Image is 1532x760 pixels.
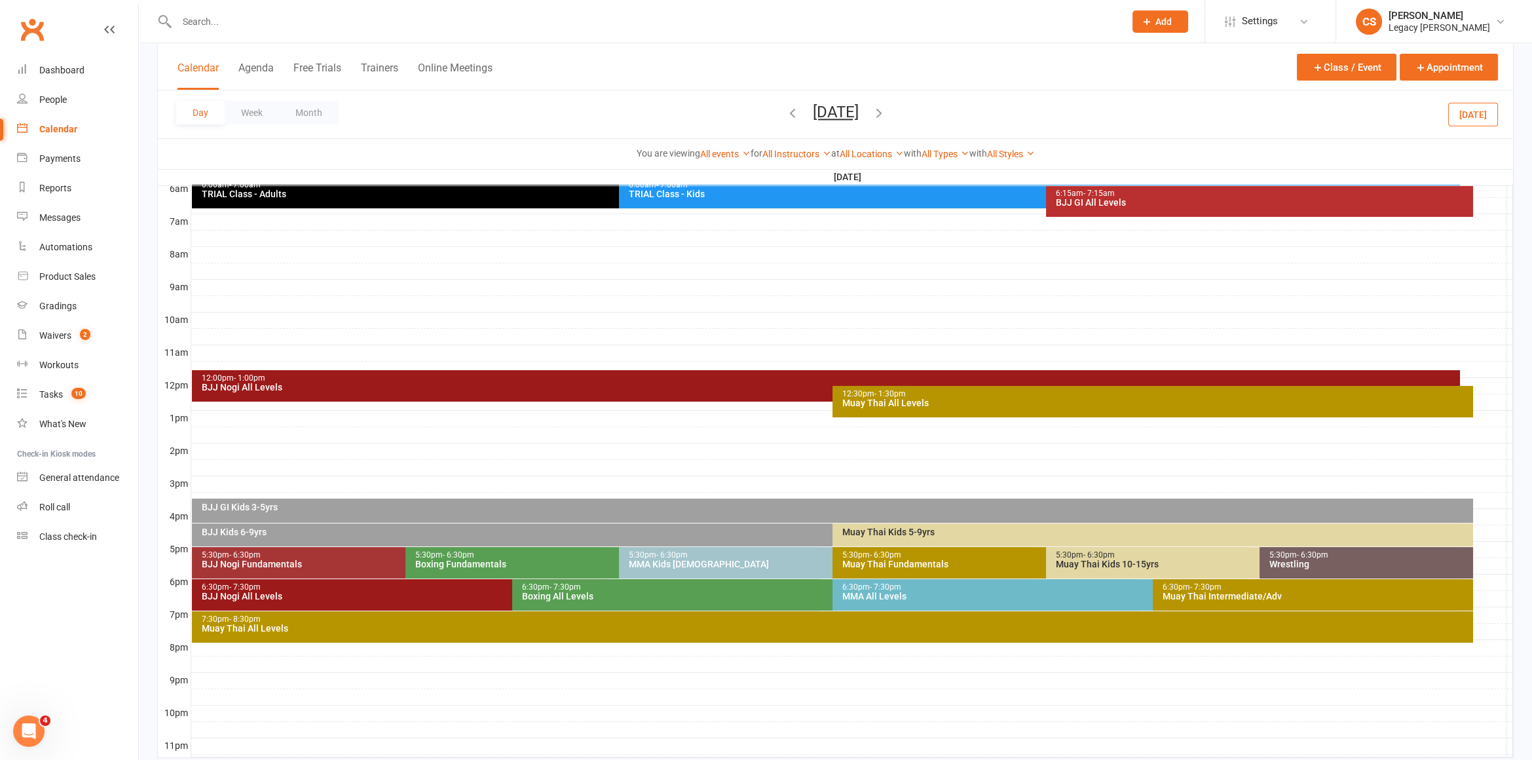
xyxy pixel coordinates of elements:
[1055,551,1457,560] div: 5:30pm
[443,550,474,560] span: - 6:30pm
[842,551,1244,560] div: 5:30pm
[158,443,191,459] th: 2pm
[637,148,700,159] strong: You are viewing
[39,124,77,134] div: Calendar
[201,551,603,560] div: 5:30pm
[922,149,969,159] a: All Types
[1055,198,1470,207] div: BJJ GI All Levels
[1400,54,1498,81] button: Appointment
[842,583,1457,592] div: 6:30pm
[17,292,138,321] a: Gradings
[17,144,138,174] a: Payments
[158,672,191,689] th: 9pm
[201,374,1457,383] div: 12:00pm
[201,189,1030,199] div: TRIAL Class - Adults
[1190,582,1222,592] span: - 7:30pm
[17,321,138,351] a: Waivers 2
[842,560,1244,569] div: Muay Thai Fundamentals
[521,592,1137,601] div: Boxing All Levels
[17,203,138,233] a: Messages
[842,527,1470,537] div: Muay Thai Kids 5-9yrs
[158,181,191,197] th: 6am
[39,94,67,105] div: People
[158,607,191,623] th: 7pm
[39,330,71,341] div: Waivers
[176,101,225,124] button: Day
[238,62,274,90] button: Agenda
[229,550,261,560] span: - 6:30pm
[17,493,138,522] a: Roll call
[17,85,138,115] a: People
[158,508,191,525] th: 4pm
[201,560,603,569] div: BJJ Nogi Fundamentals
[874,389,906,398] span: - 1:30pm
[158,312,191,328] th: 10am
[201,592,817,601] div: BJJ Nogi All Levels
[17,522,138,552] a: Class kiosk mode
[813,103,859,121] button: [DATE]
[870,582,901,592] span: - 7:30pm
[969,148,987,159] strong: with
[1083,550,1115,560] span: - 6:30pm
[842,592,1457,601] div: MMA All Levels
[229,582,261,592] span: - 7:30pm
[201,624,1470,633] div: Muay Thai All Levels
[418,62,493,90] button: Online Meetings
[904,148,922,159] strong: with
[39,419,86,429] div: What's New
[225,101,279,124] button: Week
[39,65,84,75] div: Dashboard
[17,233,138,262] a: Automations
[39,183,71,193] div: Reports
[39,212,81,223] div: Messages
[17,56,138,85] a: Dashboard
[39,242,92,252] div: Automations
[201,383,1457,392] div: BJJ Nogi All Levels
[1083,189,1115,198] span: - 7:15am
[1448,102,1498,126] button: [DATE]
[1389,10,1490,22] div: [PERSON_NAME]
[158,214,191,230] th: 7am
[415,551,817,560] div: 5:30pm
[293,62,341,90] button: Free Trials
[39,271,96,282] div: Product Sales
[158,345,191,361] th: 11am
[656,550,688,560] span: - 6:30pm
[1162,592,1470,601] div: Muay Thai Intermediate/Adv
[361,62,398,90] button: Trainers
[201,583,817,592] div: 6:30pm
[842,398,1470,408] div: Muay Thai All Levels
[987,149,1035,159] a: All Styles
[1242,7,1278,36] span: Settings
[201,527,1457,537] div: BJJ Kids 6-9yrs
[71,388,86,399] span: 10
[39,472,119,483] div: General attendance
[1162,583,1470,592] div: 6:30pm
[201,503,1470,512] div: BJJ GI Kids 3-5yrs
[628,551,1030,560] div: 5:30pm
[870,550,901,560] span: - 6:30pm
[17,409,138,439] a: What's New
[17,463,138,493] a: General attendance kiosk mode
[842,390,1470,398] div: 12:30pm
[17,351,138,380] a: Workouts
[700,149,751,159] a: All events
[17,174,138,203] a: Reports
[762,149,831,159] a: All Instructors
[158,639,191,656] th: 8pm
[279,101,339,124] button: Month
[158,476,191,492] th: 3pm
[39,389,63,400] div: Tasks
[1155,16,1172,27] span: Add
[831,148,840,159] strong: at
[1389,22,1490,33] div: Legacy [PERSON_NAME]
[158,279,191,295] th: 9am
[1269,560,1470,569] div: Wrestling
[628,560,1030,569] div: MMA Kids [DEMOGRAPHIC_DATA]
[39,531,97,542] div: Class check-in
[191,169,1507,185] th: [DATE]
[1269,551,1470,560] div: 5:30pm
[229,615,261,624] span: - 8:30pm
[39,301,77,311] div: Gradings
[39,502,70,512] div: Roll call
